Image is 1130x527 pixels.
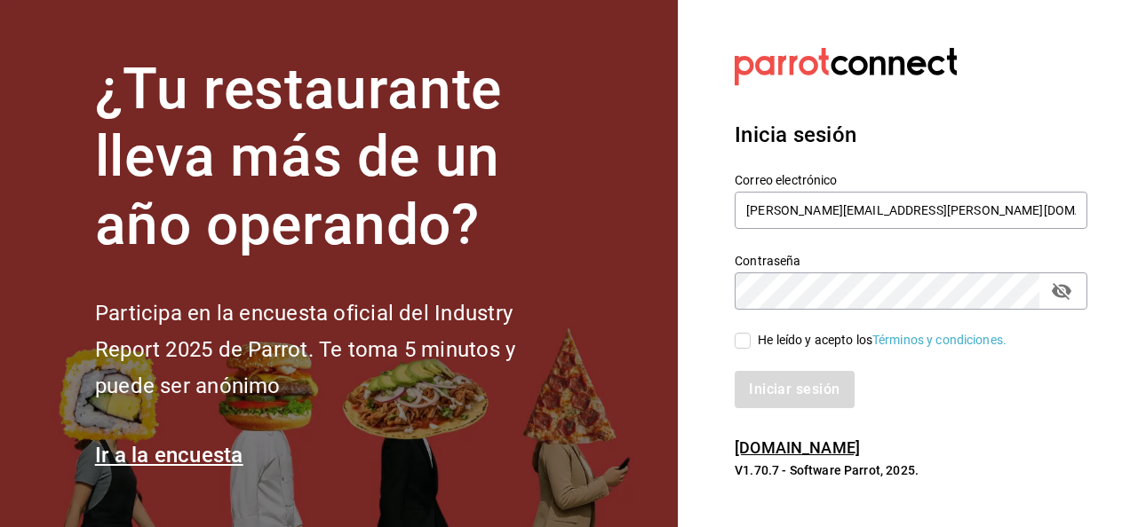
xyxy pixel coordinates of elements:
[735,461,1087,479] p: V1.70.7 - Software Parrot, 2025.
[735,192,1087,229] input: Ingresa tu correo electrónico
[95,295,575,404] h2: Participa en la encuesta oficial del Industry Report 2025 de Parrot. Te toma 5 minutos y puede se...
[872,333,1007,347] a: Términos y condiciones.
[95,443,243,468] a: Ir a la encuesta
[1046,276,1077,306] button: Campo de contraseña
[735,119,1087,151] h3: Inicia sesión
[735,254,1087,266] label: Contraseña
[95,56,575,260] h1: ¿Tu restaurante lleva más de un año operando?
[758,331,1007,350] div: He leído y acepto los
[735,438,860,457] a: [DOMAIN_NAME]
[735,173,1087,185] label: Correo electrónico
